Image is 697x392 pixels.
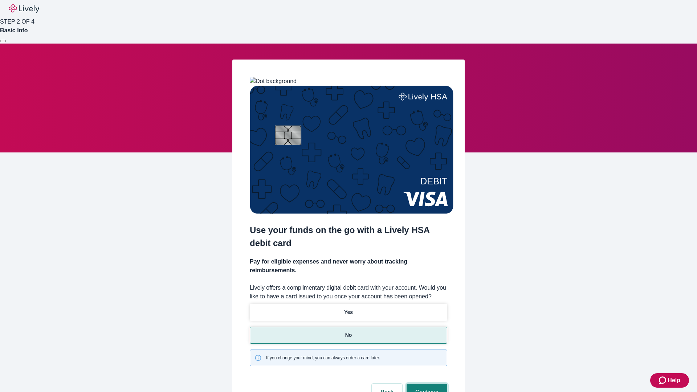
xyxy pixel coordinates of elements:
span: Help [668,376,680,385]
span: If you change your mind, you can always order a card later. [266,355,380,361]
button: Yes [250,304,447,321]
button: No [250,327,447,344]
img: Dot background [250,77,297,86]
img: Lively [9,4,39,13]
p: Yes [344,309,353,316]
button: Zendesk support iconHelp [650,373,689,388]
img: Debit card [250,86,453,214]
h2: Use your funds on the go with a Lively HSA debit card [250,224,447,250]
h4: Pay for eligible expenses and never worry about tracking reimbursements. [250,257,447,275]
svg: Zendesk support icon [659,376,668,385]
label: Lively offers a complimentary digital debit card with your account. Would you like to have a card... [250,283,447,301]
p: No [345,331,352,339]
